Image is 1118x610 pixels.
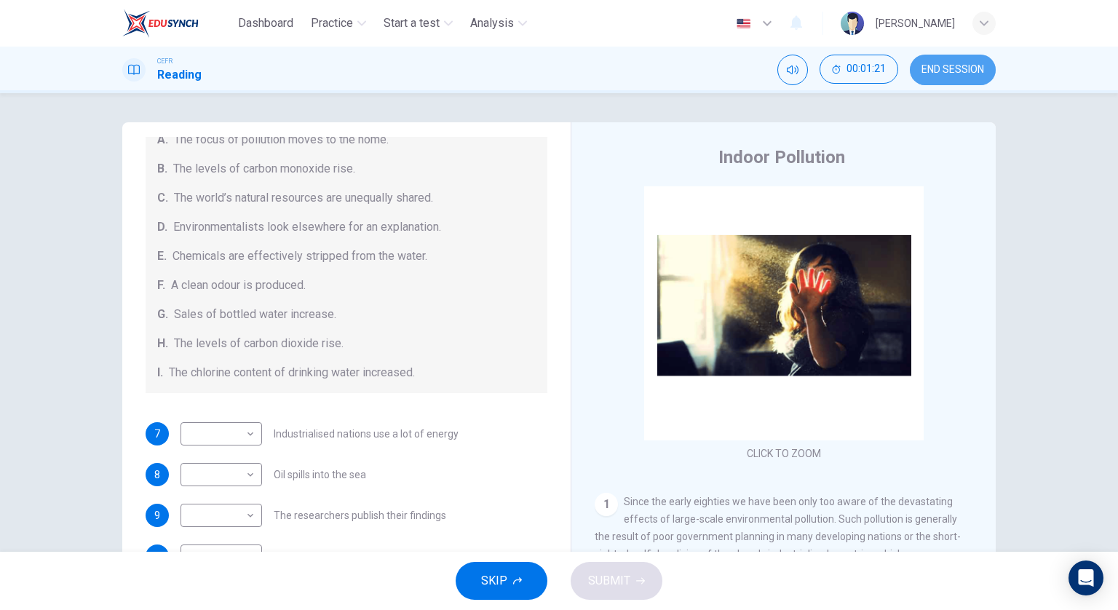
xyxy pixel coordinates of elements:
span: Since the early eighties we have been only too aware of the devastating effects of large-scale en... [595,496,973,577]
span: Chemicals are effectively stripped from the water. [173,247,427,265]
span: Analysis [470,15,514,32]
span: Environmentalists look elsewhere for an explanation. [173,218,441,236]
span: D. [157,218,167,236]
span: Practice [311,15,353,32]
span: Sales of bottled water increase. [174,306,336,323]
h4: Indoor Pollution [718,146,845,169]
span: A. [157,131,168,148]
img: EduSynch logo [122,9,199,38]
span: 7 [154,429,160,439]
img: en [734,18,753,29]
div: Mute [777,55,808,85]
h1: Reading [157,66,202,84]
span: 10 [151,551,163,561]
span: The chlorine content of drinking water increased. [169,364,415,381]
span: The focus of pollution moves to the home. [174,131,389,148]
span: The researchers publish their findings [274,510,446,520]
span: END SESSION [921,64,984,76]
div: [PERSON_NAME] [876,15,955,32]
button: SKIP [456,562,547,600]
div: Hide [820,55,898,85]
span: H. [157,335,168,352]
span: Dashboard [238,15,293,32]
span: The levels of carbon monoxide rise. [173,160,355,178]
span: The levels of carbon dioxide rise. [174,335,344,352]
span: C. [157,189,168,207]
div: 1 [595,493,618,516]
span: B. [157,160,167,178]
button: Dashboard [232,10,299,36]
span: 9 [154,510,160,520]
button: Start a test [378,10,459,36]
span: Start a test [384,15,440,32]
span: CEFR [157,56,173,66]
span: I. [157,364,163,381]
span: G. [157,306,168,323]
span: Water is brought to a high temperature [274,551,452,561]
a: EduSynch logo [122,9,232,38]
span: The world’s natural resources are unequally shared. [174,189,433,207]
div: Open Intercom Messenger [1069,561,1103,595]
span: Oil spills into the sea [274,470,366,480]
button: END SESSION [910,55,996,85]
button: Analysis [464,10,533,36]
span: F. [157,277,165,294]
span: E. [157,247,167,265]
img: Profile picture [841,12,864,35]
span: A clean odour is produced. [171,277,306,294]
span: SKIP [481,571,507,591]
span: Industrialised nations use a lot of energy [274,429,459,439]
span: 8 [154,470,160,480]
span: 00:01:21 [847,63,886,75]
button: 00:01:21 [820,55,898,84]
button: Practice [305,10,372,36]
